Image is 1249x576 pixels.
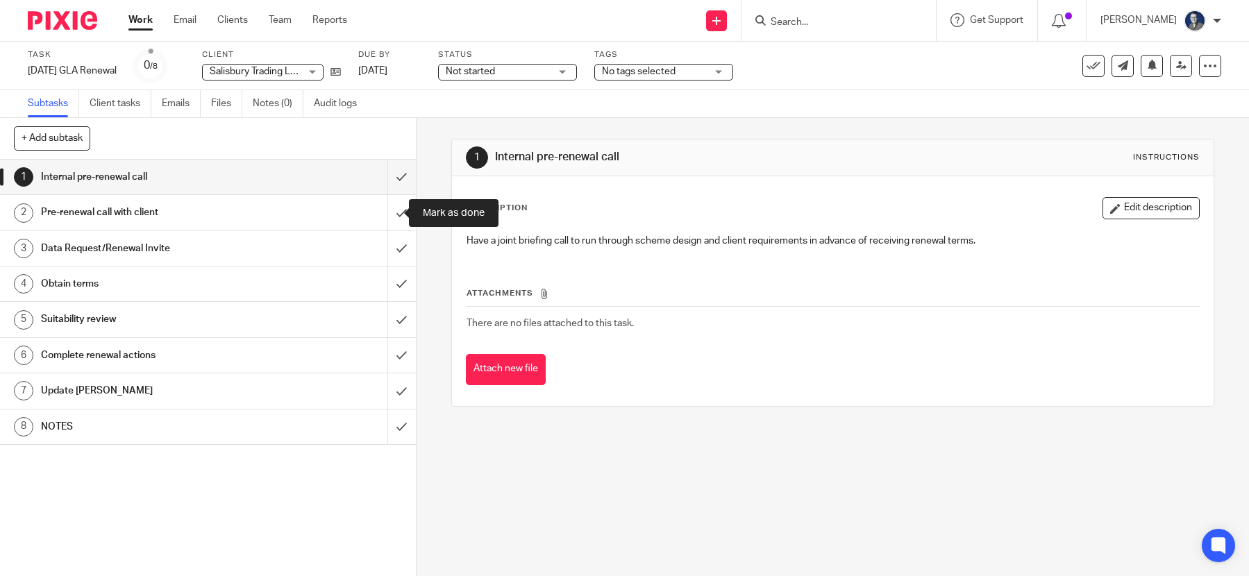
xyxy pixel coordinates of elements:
p: Description [466,203,528,214]
span: Get Support [970,15,1023,25]
div: 4 [14,274,33,294]
p: Have a joint briefing call to run through scheme design and client requirements in advance of rec... [467,234,1199,248]
label: Tags [594,49,733,60]
div: 5 [14,310,33,330]
div: 1 [14,167,33,187]
a: Team [269,13,292,27]
h1: Internal pre-renewal call [495,150,862,164]
div: 0 [144,58,158,74]
h1: Internal pre-renewal call [41,167,262,187]
h1: Obtain terms [41,273,262,294]
span: Salisbury Trading Limited [210,67,317,76]
div: 7 [14,381,33,400]
a: Clients [217,13,248,27]
button: Attach new file [466,354,546,385]
div: [DATE] GLA Renewal [28,64,117,78]
a: Work [128,13,153,27]
small: /8 [150,62,158,70]
div: 3 [14,239,33,258]
span: Not started [446,67,495,76]
div: 6 [14,346,33,365]
label: Due by [358,49,421,60]
div: 1 [466,146,488,169]
span: There are no files attached to this task. [467,319,634,328]
label: Task [28,49,117,60]
h1: Data Request/Renewal Invite [41,238,262,259]
a: Audit logs [314,90,367,117]
span: Attachments [467,289,533,297]
h1: Pre-renewal call with client [41,202,262,223]
div: 2 [14,203,33,223]
a: Subtasks [28,90,79,117]
label: Status [438,49,577,60]
a: Emails [162,90,201,117]
button: + Add subtask [14,126,90,150]
a: Email [174,13,196,27]
label: Client [202,49,341,60]
div: 1/11/25 GLA Renewal [28,64,117,78]
a: Notes (0) [253,90,303,117]
h1: Complete renewal actions [41,345,262,366]
div: 8 [14,417,33,437]
img: Pixie [28,11,97,30]
p: [PERSON_NAME] [1100,13,1177,27]
input: Search [769,17,894,29]
h1: Suitability review [41,309,262,330]
span: No tags selected [602,67,676,76]
h1: Update [PERSON_NAME] [41,380,262,401]
h1: NOTES [41,416,262,437]
button: Edit description [1103,197,1200,219]
a: Client tasks [90,90,151,117]
div: Instructions [1133,152,1200,163]
img: Paul%20corporate%20headshot.jpg [1184,10,1206,32]
a: Files [211,90,242,117]
a: Reports [312,13,347,27]
span: [DATE] [358,66,387,76]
